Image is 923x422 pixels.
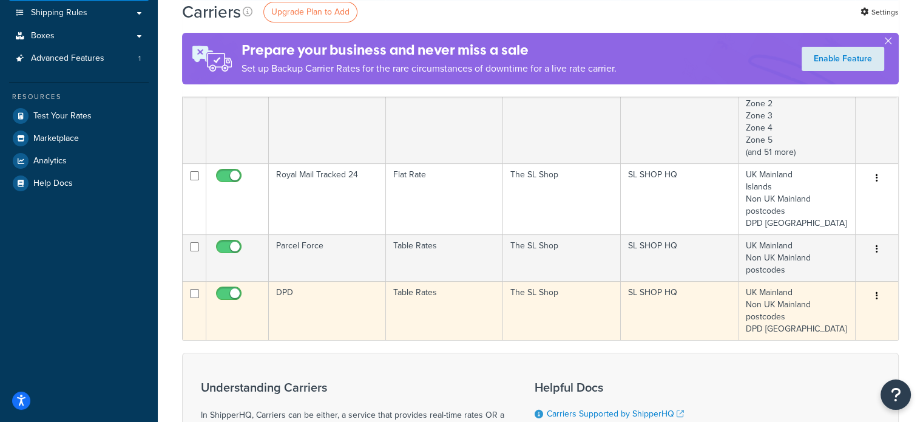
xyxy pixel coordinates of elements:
span: Advanced Features [31,53,104,64]
li: Advanced Features [9,47,149,70]
td: Royal Mail Tracked 24 [269,163,386,234]
td: SL SHOP HQ [621,281,739,340]
a: Shipping Rules [9,2,149,24]
h3: Understanding Carriers [201,381,504,394]
h3: Helpful Docs [535,381,693,394]
a: Settings [860,4,899,21]
td: Table Rates [386,234,503,281]
img: ad-rules-rateshop-fe6ec290ccb7230408bd80ed9643f0289d75e0ffd9eb532fc0e269fcd187b520.png [182,33,242,84]
td: The SL Shop [503,163,621,234]
a: Analytics [9,150,149,172]
div: Resources [9,92,149,102]
td: The SL Shop [503,234,621,281]
td: SL SHOP HQ [621,234,739,281]
td: Parcel Force [269,234,386,281]
h4: Prepare your business and never miss a sale [242,40,617,60]
span: Shipping Rules [31,8,87,18]
td: Table Rates [386,281,503,340]
a: Help Docs [9,172,149,194]
a: Advanced Features 1 [9,47,149,70]
td: UK Mainland Islands Non UK Mainland postcodes DPD [GEOGRAPHIC_DATA] [739,163,856,234]
p: Set up Backup Carrier Rates for the rare circumstances of downtime for a live rate carrier. [242,60,617,77]
button: Open Resource Center [881,379,911,410]
td: UK Mainland Non UK Mainland postcodes [739,234,856,281]
a: Enable Feature [802,47,884,71]
span: Analytics [33,156,67,166]
span: Test Your Rates [33,111,92,121]
td: Flat Rate [386,163,503,234]
td: SL SHOP HQ [621,163,739,234]
td: The SL Shop [503,281,621,340]
span: Boxes [31,31,55,41]
span: Marketplace [33,134,79,144]
span: Help Docs [33,179,73,189]
td: DPD [269,281,386,340]
span: 1 [138,53,141,64]
td: UK Mainland Non UK Mainland postcodes DPD [GEOGRAPHIC_DATA] [739,281,856,340]
a: Upgrade Plan to Add [263,2,357,22]
span: Upgrade Plan to Add [271,5,350,18]
a: Test Your Rates [9,105,149,127]
a: Carriers Supported by ShipperHQ [547,407,684,420]
a: Marketplace [9,128,149,149]
a: Boxes [9,25,149,47]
